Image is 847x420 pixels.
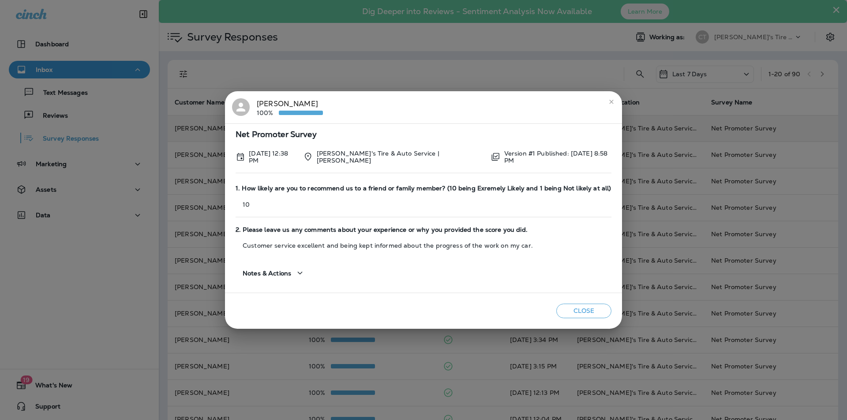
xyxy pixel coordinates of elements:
p: Oct 9, 2025 12:38 PM [249,150,296,164]
span: 2. Please leave us any comments about your experience or why you provided the score you did. [236,226,611,234]
span: 1. How likely are you to recommend us to a friend or family member? (10 being Exremely Likely and... [236,185,611,192]
span: Notes & Actions [243,270,291,277]
span: Net Promoter Survey [236,131,611,138]
p: Customer service excellent and being kept informed about the progress of the work on my car. [236,242,611,249]
button: Notes & Actions [236,260,312,286]
button: close [604,95,618,109]
button: Close [556,304,611,318]
p: 100% [257,109,279,116]
div: [PERSON_NAME] [257,98,323,117]
p: [PERSON_NAME]'s Tire & Auto Service | [PERSON_NAME] [317,150,484,164]
p: Version #1 Published: [DATE] 8:58 PM [504,150,611,164]
p: 10 [236,201,611,208]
